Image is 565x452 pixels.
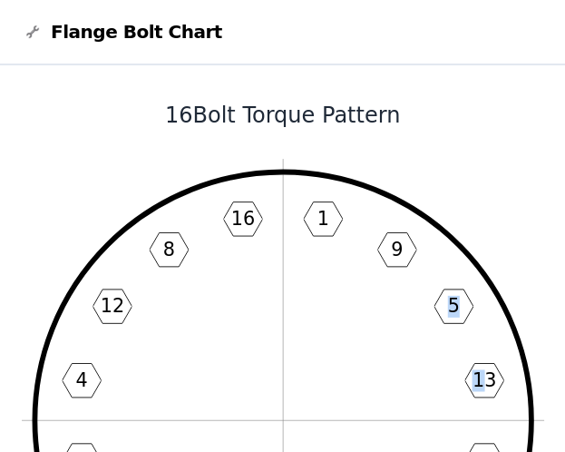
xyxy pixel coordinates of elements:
[22,19,222,44] a: Flange Bolt Chart LogoFlange Bolt Chart
[75,369,87,391] text: 4
[22,21,44,43] img: Flange Bolt Chart Logo
[472,369,495,391] text: 13
[317,208,328,230] text: 1
[391,239,403,260] text: 9
[230,208,254,230] text: 16
[100,295,123,317] text: 12
[51,19,222,44] span: Flange Bolt Chart
[162,239,174,260] text: 8
[447,295,459,317] text: 5
[21,101,544,130] h1: 16 Bolt Torque Pattern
